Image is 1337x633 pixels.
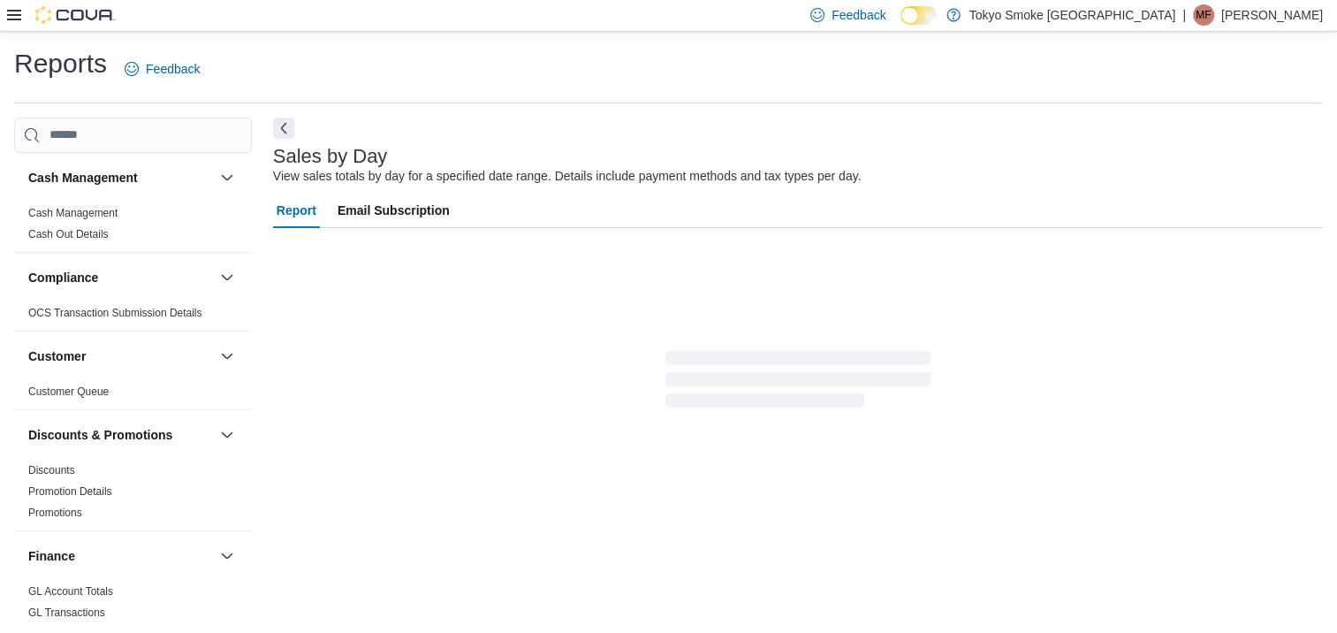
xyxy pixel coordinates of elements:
[28,606,105,619] a: GL Transactions
[1182,4,1186,26] p: |
[217,346,238,367] button: Customer
[217,424,238,446] button: Discounts & Promotions
[28,269,213,286] button: Compliance
[28,207,118,219] a: Cash Management
[28,606,105,620] span: GL Transactions
[28,506,82,520] span: Promotions
[217,545,238,567] button: Finance
[969,4,1176,26] p: Tokyo Smoke [GEOGRAPHIC_DATA]
[273,167,862,186] div: View sales totals by day for a specified date range. Details include payment methods and tax type...
[28,169,138,187] h3: Cash Management
[900,6,938,25] input: Dark Mode
[14,202,252,252] div: Cash Management
[28,269,98,286] h3: Compliance
[277,193,316,228] span: Report
[28,206,118,220] span: Cash Management
[28,227,109,241] span: Cash Out Details
[118,51,207,87] a: Feedback
[28,385,109,398] a: Customer Queue
[28,228,109,240] a: Cash Out Details
[900,25,901,26] span: Dark Mode
[28,547,213,565] button: Finance
[1196,4,1211,26] span: MF
[217,167,238,188] button: Cash Management
[832,6,885,24] span: Feedback
[273,118,294,139] button: Next
[28,584,113,599] span: GL Account Totals
[28,307,202,319] a: OCS Transaction Submission Details
[28,484,112,499] span: Promotion Details
[28,426,213,444] button: Discounts & Promotions
[28,585,113,598] a: GL Account Totals
[28,347,86,365] h3: Customer
[28,426,172,444] h3: Discounts & Promotions
[28,169,213,187] button: Cash Management
[28,547,75,565] h3: Finance
[14,381,252,409] div: Customer
[338,193,450,228] span: Email Subscription
[146,60,200,78] span: Feedback
[14,46,107,81] h1: Reports
[28,507,82,519] a: Promotions
[14,581,252,630] div: Finance
[273,146,388,167] h3: Sales by Day
[1193,4,1214,26] div: Matthew Frolander
[35,6,115,24] img: Cova
[665,355,931,411] span: Loading
[1221,4,1323,26] p: [PERSON_NAME]
[217,267,238,288] button: Compliance
[14,302,252,331] div: Compliance
[28,385,109,399] span: Customer Queue
[28,306,202,320] span: OCS Transaction Submission Details
[28,347,213,365] button: Customer
[28,485,112,498] a: Promotion Details
[28,463,75,477] span: Discounts
[28,464,75,477] a: Discounts
[14,460,252,530] div: Discounts & Promotions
